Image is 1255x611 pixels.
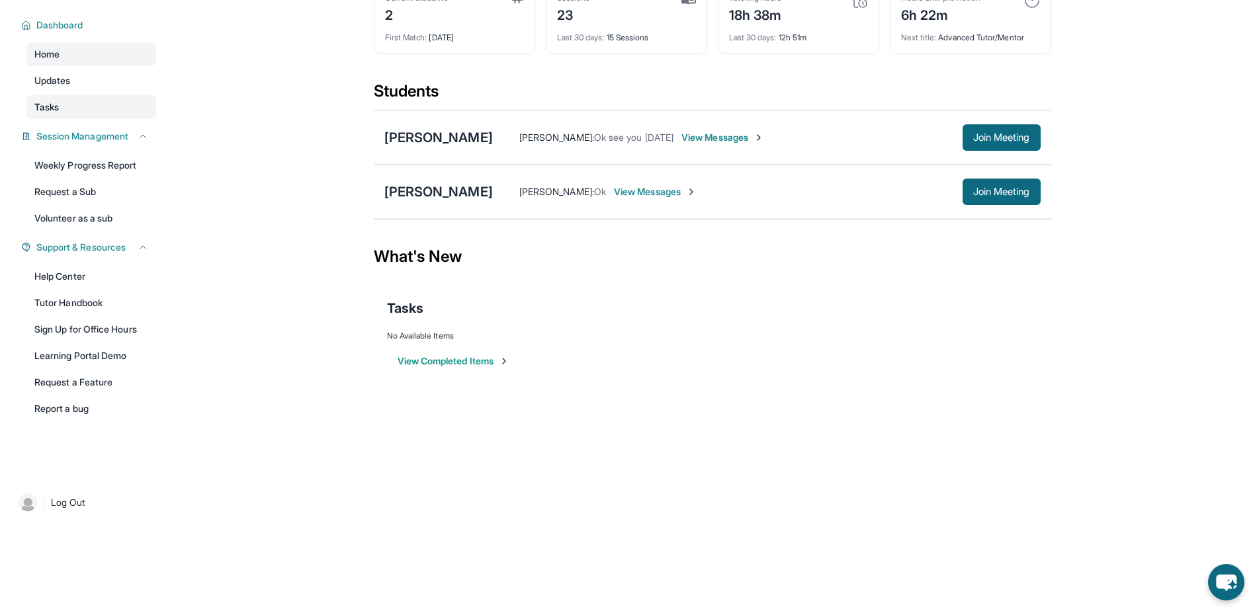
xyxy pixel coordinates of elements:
span: Home [34,48,60,61]
span: Ok see you [DATE] [594,132,673,143]
div: 23 [557,3,590,24]
div: What's New [374,227,1051,286]
div: [DATE] [385,24,524,43]
a: Updates [26,69,156,93]
span: Last 30 days : [557,32,605,42]
button: chat-button [1208,564,1244,600]
div: 12h 51m [729,24,868,43]
div: No Available Items [387,331,1038,341]
button: Join Meeting [963,179,1041,205]
div: [PERSON_NAME] [384,128,493,147]
button: Support & Resources [31,241,148,254]
a: Help Center [26,265,156,288]
a: Sign Up for Office Hours [26,317,156,341]
a: Volunteer as a sub [26,206,156,230]
span: | [42,495,46,510]
span: Tasks [387,299,423,317]
button: Join Meeting [963,124,1041,151]
span: Support & Resources [36,241,126,254]
div: 18h 38m [729,3,782,24]
img: Chevron-Right [686,186,697,197]
a: Weekly Progress Report [26,153,156,177]
div: 15 Sessions [557,24,696,43]
span: View Messages [614,185,697,198]
img: Chevron-Right [754,132,764,143]
span: Ok [594,186,606,197]
a: Tutor Handbook [26,291,156,315]
span: [PERSON_NAME] : [519,132,594,143]
div: 6h 22m [901,3,980,24]
span: Updates [34,74,71,87]
a: Home [26,42,156,66]
a: Tasks [26,95,156,119]
span: Next title : [901,32,937,42]
a: Request a Sub [26,180,156,204]
span: First Match : [385,32,427,42]
span: Last 30 days : [729,32,777,42]
img: user-img [19,493,37,512]
div: Advanced Tutor/Mentor [901,24,1040,43]
a: Learning Portal Demo [26,344,156,368]
span: Session Management [36,130,128,143]
span: Tasks [34,101,59,114]
span: Log Out [51,496,85,509]
span: Join Meeting [973,134,1030,142]
span: Dashboard [36,19,83,32]
span: Join Meeting [973,188,1030,196]
a: |Log Out [13,488,156,517]
div: Students [374,81,1051,110]
button: View Completed Items [398,354,509,368]
span: View Messages [681,131,764,144]
button: Dashboard [31,19,148,32]
div: [PERSON_NAME] [384,183,493,201]
a: Report a bug [26,397,156,421]
div: 2 [385,3,448,24]
a: Request a Feature [26,370,156,394]
button: Session Management [31,130,148,143]
span: [PERSON_NAME] : [519,186,594,197]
